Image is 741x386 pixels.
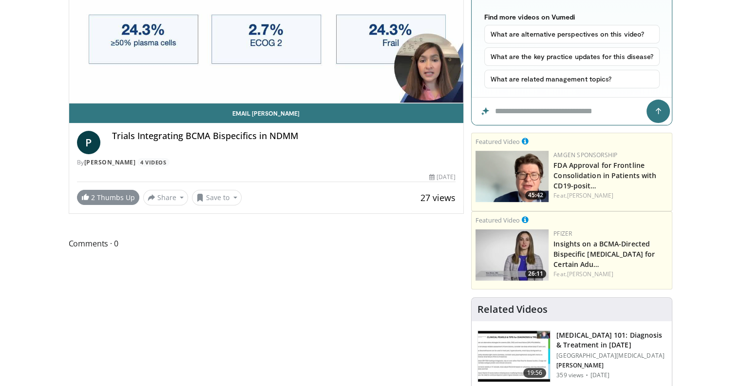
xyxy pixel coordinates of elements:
button: Share [143,190,189,205]
img: ff9746a4-799b-4db6-bfc8-ecad89d59b6d.150x105_q85_crop-smart_upscale.jpg [478,331,550,382]
a: P [77,131,100,154]
a: Email [PERSON_NAME] [69,103,464,123]
a: [PERSON_NAME] [567,270,613,278]
small: Featured Video [475,137,520,146]
button: What are related management topics? [484,70,660,88]
a: Amgen Sponsorship [553,151,617,159]
input: Question for the AI [472,98,672,125]
span: 2 [91,193,95,202]
a: FDA Approval for Frontline Consolidation in Patients with CD19-posit… [553,161,656,190]
div: Feat. [553,191,668,200]
h4: Trials Integrating BCMA Bispecifics in NDMM [112,131,456,142]
a: Insights on a BCMA-Directed Bispecific [MEDICAL_DATA] for Certain Adu… [553,239,655,269]
p: 359 views [556,371,584,379]
p: [PERSON_NAME] [556,362,666,369]
button: Save to [192,190,242,205]
span: Comments 0 [69,237,464,250]
a: [PERSON_NAME] [567,191,613,200]
div: Feat. [553,270,668,279]
img: 47002229-4e06-4d71-896d-0ff488e1cb94.png.150x105_q85_crop-smart_upscale.jpg [475,229,549,281]
span: 45:42 [525,191,546,200]
button: What are the key practice updates for this disease? [484,47,660,66]
a: 2 Thumbs Up [77,190,139,205]
a: [PERSON_NAME] [84,158,136,166]
p: [GEOGRAPHIC_DATA][MEDICAL_DATA] [556,352,666,360]
span: 27 views [420,192,456,203]
span: 19:56 [523,368,547,378]
img: 0487cae3-be8e-480d-8894-c5ed9a1cba93.png.150x105_q85_crop-smart_upscale.png [475,151,549,202]
div: [DATE] [429,173,456,182]
h3: [MEDICAL_DATA] 101: Diagnosis & Treatment in [DATE] [556,330,666,350]
p: Find more videos on Vumedi [484,13,660,21]
a: 45:42 [475,151,549,202]
small: Featured Video [475,216,520,224]
a: Pfizer [553,229,572,238]
h4: Related Videos [477,304,548,315]
a: 19:56 [MEDICAL_DATA] 101: Diagnosis & Treatment in [DATE] [GEOGRAPHIC_DATA][MEDICAL_DATA] [PERSON... [477,330,666,382]
p: [DATE] [590,371,609,379]
div: By [77,158,456,167]
a: 4 Videos [137,158,170,166]
a: 26:11 [475,229,549,281]
button: What are alternative perspectives on this video? [484,25,660,43]
div: · [586,371,588,379]
span: 26:11 [525,269,546,278]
